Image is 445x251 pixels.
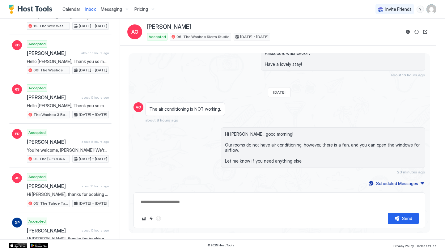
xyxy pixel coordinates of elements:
span: [PERSON_NAME] [27,139,79,145]
span: about 15 hours ago [81,51,109,55]
div: User profile [426,4,436,14]
a: Privacy Policy [393,242,414,249]
span: Messaging [101,6,122,12]
div: menu [417,6,424,13]
span: [PERSON_NAME] [27,50,79,56]
a: App Store [9,243,27,248]
span: [DATE] - [DATE] [79,156,107,162]
span: AO [131,28,138,36]
span: about 16 hours ago [82,228,109,232]
span: Privacy Policy [393,244,414,248]
span: Pricing [134,6,148,12]
button: Sync reservation [413,28,420,36]
span: © 2025 Host Tools [207,243,234,247]
span: Accepted [28,219,46,224]
span: [DATE] - [DATE] [79,67,107,73]
span: Hello [PERSON_NAME], Thank you so much for your booking! We'll send the check-in instructions on ... [27,103,109,108]
span: about 16 hours ago [82,184,109,188]
span: [DATE] - [DATE] [79,201,107,206]
div: Send [402,215,412,222]
span: FR [15,131,19,137]
a: Calendar [62,6,80,12]
a: Host Tools Logo [9,5,55,14]
button: Upload image [140,215,147,222]
span: Hi [PERSON_NAME], good morning! Our rooms do not have air conditioning; however, there is a fan, ... [225,131,421,164]
button: Open reservation [422,28,429,36]
span: 06: The Washoe Sierra Studio [176,34,230,40]
span: 06: The Washoe Sierra Studio [33,67,68,73]
span: about 16 hours ago [82,96,109,100]
span: Accepted [28,85,46,91]
span: [DATE] - [DATE] [240,34,269,40]
span: Hello [PERSON_NAME], Thank you so much for your booking! We'll send the check-in instructions [DA... [27,59,109,64]
span: You're welcome, [PERSON_NAME]! We're here if you have further questions 🙌 [27,147,109,153]
a: Terms Of Use [416,242,436,249]
span: 01: The [GEOGRAPHIC_DATA] at The [GEOGRAPHIC_DATA] [33,156,68,162]
span: KD [15,42,20,48]
span: Accepted [28,174,46,180]
a: Google Play Store [30,243,48,248]
span: [PERSON_NAME] [27,183,79,189]
span: AO [136,104,141,110]
span: Accepted [28,130,46,135]
span: about 8 hours ago [145,118,178,122]
span: DP [15,220,20,225]
span: 05: The Tahoe Tamarack Pet Friendly Studio [33,201,68,206]
button: Reservation information [404,28,412,36]
span: about 16 hours ago [391,73,425,77]
span: Invite Friends [385,6,412,12]
span: [DATE] - [DATE] [79,23,107,29]
button: Send [388,213,419,224]
span: 12: The Wee Washoe Pet-Friendly Studio [33,23,68,29]
span: Accepted [28,41,46,47]
span: about 16 hours ago [82,140,109,144]
span: Hi [PERSON_NAME], thanks for booking your stay with us! Details of your Booking: 📍 [STREET_ADDRES... [27,236,109,242]
span: Hi [PERSON_NAME], thanks for booking your stay with us! Details of your Booking: 📍 [STREET_ADDRES... [27,192,109,197]
span: [PERSON_NAME] [27,94,79,100]
span: RS [15,87,19,92]
a: Inbox [85,6,96,12]
span: The Washoe 3 Bedroom Family Unit [33,112,68,117]
span: Terms Of Use [416,244,436,248]
span: [DATE] [273,90,286,95]
span: JS [15,175,19,181]
span: Accepted [149,34,166,40]
span: [PERSON_NAME] [27,228,79,234]
span: 23 minutes ago [397,170,425,174]
span: The air conditioning is NOT working. [149,106,221,112]
span: [DATE] - [DATE] [79,112,107,117]
span: [PERSON_NAME] [147,23,191,31]
div: Scheduled Messages [376,180,418,187]
button: Scheduled Messages [368,179,425,188]
button: Quick reply [147,215,155,222]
